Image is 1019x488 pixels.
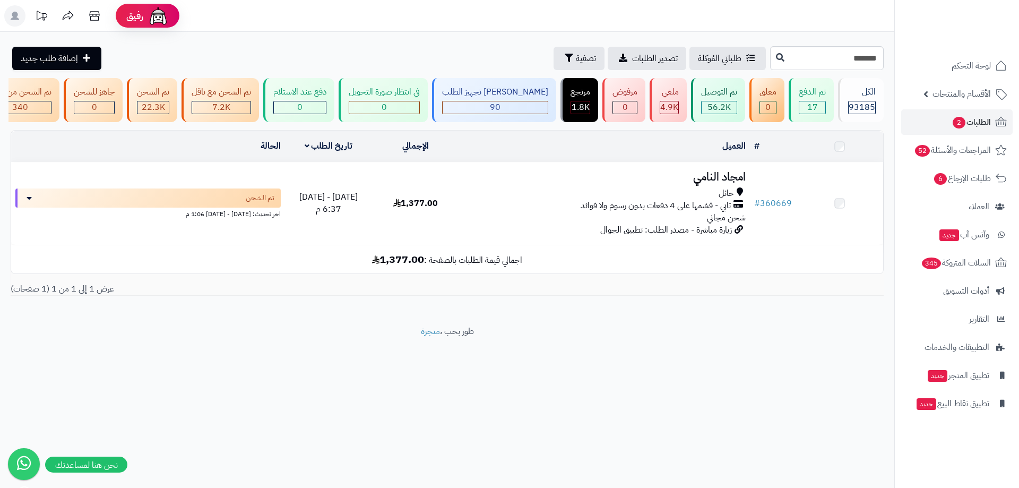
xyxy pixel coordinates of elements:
[916,396,989,411] span: تطبيق نقاط البيع
[12,101,28,114] span: 340
[571,86,590,98] div: مرتجع
[430,78,558,122] a: [PERSON_NAME] تجهيز الطلب 90
[647,78,689,122] a: ملغي 4.9K
[933,171,991,186] span: طلبات الإرجاع
[402,140,429,152] a: الإجمالي
[246,193,274,203] span: تم الشحن
[754,197,792,210] a: #360669
[12,47,101,70] a: إضافة طلب جديد
[558,78,600,122] a: مرتجع 1.8K
[612,86,637,98] div: مرفوض
[600,224,732,236] span: زيارة مباشرة - مصدر الطلب: تطبيق الجوال
[576,52,596,65] span: تصفية
[273,86,326,98] div: دفع عند الاستلام
[608,47,686,70] a: تصدير الطلبات
[799,101,825,114] div: 17
[421,325,440,338] a: متجرة
[572,101,590,114] span: 1.8K
[3,283,447,295] div: عرض 1 إلى 1 من 1 (1 صفحات)
[969,199,989,214] span: العملاء
[297,101,303,114] span: 0
[759,86,776,98] div: معلق
[901,278,1013,304] a: أدوات التسويق
[917,398,936,410] span: جديد
[901,391,1013,416] a: تطبيق نقاط البيعجديد
[393,197,438,210] span: 1,377.00
[849,101,875,114] span: 93185
[21,52,78,65] span: إضافة طلب جديد
[349,86,420,98] div: في انتظار صورة التحويل
[914,144,930,157] span: 52
[11,245,883,273] td: اجمالي قيمة الطلبات بالصفحة :
[939,229,959,241] span: جديد
[148,5,169,27] img: ai-face.png
[747,78,787,122] a: معلق 0
[142,101,165,114] span: 22.3K
[443,101,548,114] div: 90
[901,335,1013,360] a: التطبيقات والخدمات
[952,58,991,73] span: لوحة التحكم
[581,200,731,212] span: تابي - قسّمها على 4 دفعات بدون رسوم ولا فوائد
[901,363,1013,388] a: تطبيق المتجرجديد
[702,101,737,114] div: 56171
[934,173,947,185] span: 6
[179,78,261,122] a: تم الشحن مع ناقل 7.2K
[126,10,143,22] span: رفيق
[600,78,647,122] a: مرفوض 0
[901,222,1013,247] a: وآتس آبجديد
[921,255,991,270] span: السلات المتروكة
[760,101,776,114] div: 0
[969,312,989,327] span: التقارير
[192,101,251,114] div: 7223
[299,191,358,216] span: [DATE] - [DATE] 6:37 م
[901,166,1013,191] a: طلبات الإرجاع6
[928,370,947,382] span: جديد
[722,140,746,152] a: العميل
[28,5,55,29] a: تحديثات المنصة
[901,250,1013,276] a: السلات المتروكة345
[554,47,605,70] button: تصفية
[901,53,1013,79] a: لوحة التحكم
[336,78,430,122] a: في انتظار صورة التحويل 0
[952,115,991,130] span: الطلبات
[613,101,637,114] div: 0
[901,109,1013,135] a: الطلبات2
[927,368,989,383] span: تطبيق المتجر
[571,101,590,114] div: 1771
[382,101,387,114] span: 0
[765,101,771,114] span: 0
[925,340,989,355] span: التطبيقات والخدمات
[947,18,1009,40] img: logo-2.png
[137,101,169,114] div: 22302
[787,78,836,122] a: تم الدفع 17
[799,86,826,98] div: تم الدفع
[701,86,737,98] div: تم التوصيل
[274,101,326,114] div: 0
[943,284,989,298] span: أدوات التسويق
[901,194,1013,219] a: العملاء
[92,101,97,114] span: 0
[62,78,125,122] a: جاهز للشحن 0
[901,306,1013,332] a: التقارير
[660,86,679,98] div: ملغي
[442,86,548,98] div: [PERSON_NAME] تجهيز الطلب
[689,47,766,70] a: طلباتي المُوكلة
[707,101,731,114] span: 56.2K
[464,171,746,183] h3: امجاد النامي
[689,78,747,122] a: تم التوصيل 56.2K
[836,78,886,122] a: الكل93185
[212,101,230,114] span: 7.2K
[192,86,251,98] div: تم الشحن مع ناقل
[660,101,678,114] div: 4929
[125,78,179,122] a: تم الشحن 22.3K
[261,140,281,152] a: الحالة
[305,140,353,152] a: تاريخ الطلب
[74,101,114,114] div: 0
[137,86,169,98] div: تم الشحن
[952,116,966,129] span: 2
[490,101,500,114] span: 90
[938,227,989,242] span: وآتس آب
[807,101,818,114] span: 17
[848,86,876,98] div: الكل
[74,86,115,98] div: جاهز للشحن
